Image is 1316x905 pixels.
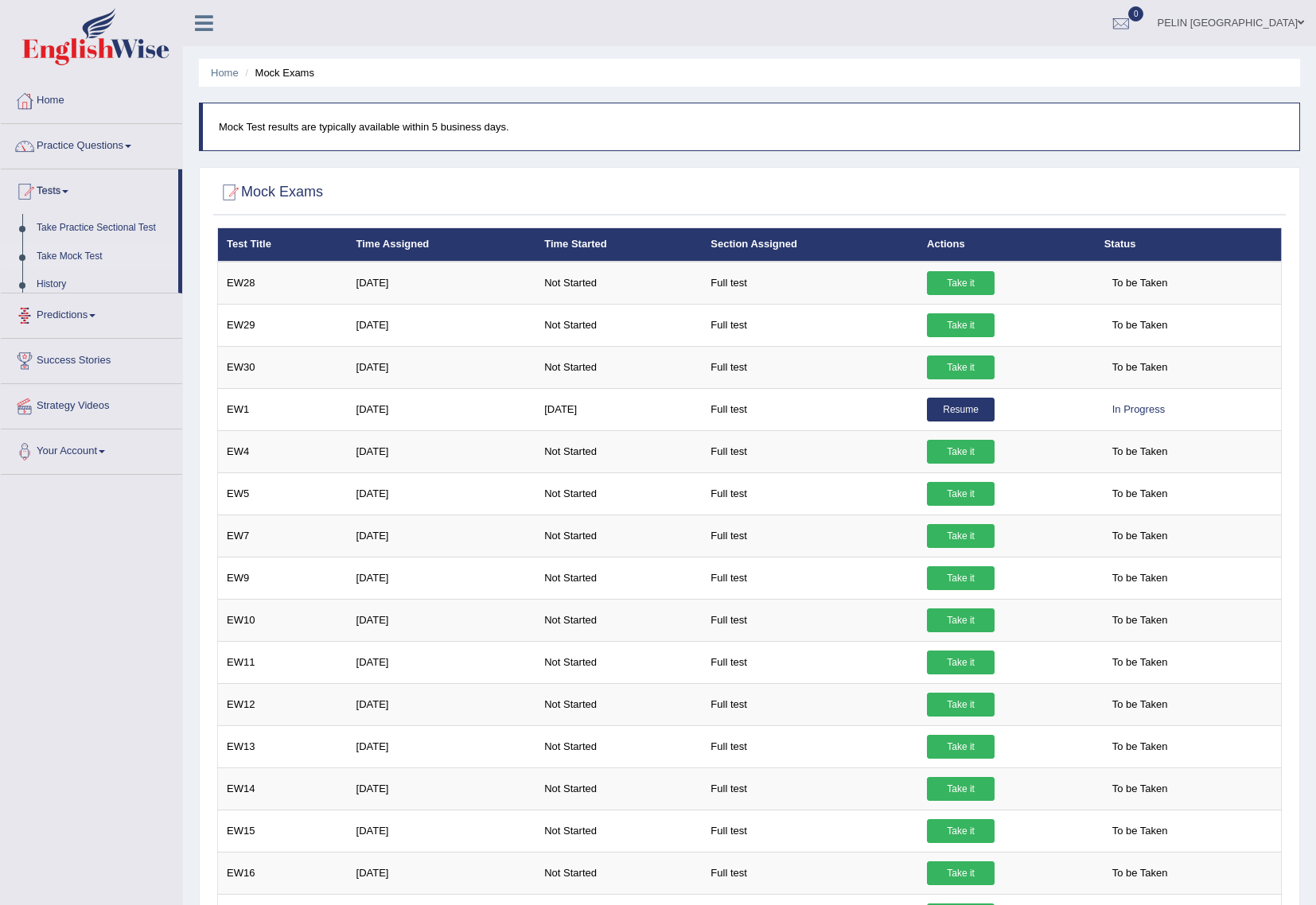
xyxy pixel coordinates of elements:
td: EW15 [218,810,348,852]
h2: Mock Exams [217,181,323,204]
td: Not Started [535,430,702,472]
a: Tests [1,169,178,209]
th: Time Started [535,228,702,262]
a: Take it [927,566,995,590]
td: Not Started [535,599,702,641]
li: Mock Exams [241,65,314,80]
th: Section Assigned [702,228,918,262]
td: EW10 [218,599,348,641]
span: To be Taken [1104,482,1176,506]
td: Full test [702,262,918,305]
td: Not Started [535,767,702,810]
td: Full test [702,725,918,767]
a: Take it [927,777,995,801]
td: Not Started [535,304,702,346]
span: To be Taken [1104,271,1176,295]
a: Take it [927,819,995,843]
a: Home [1,79,182,118]
td: [DATE] [348,515,536,557]
a: Take it [927,440,995,464]
td: EW5 [218,472,348,515]
td: EW16 [218,852,348,894]
p: Mock Test results are typically available within 5 business days. [219,119,1283,134]
span: To be Taken [1104,819,1176,843]
span: To be Taken [1104,735,1176,759]
td: [DATE] [348,810,536,852]
a: Practice Questions [1,124,182,164]
span: To be Taken [1104,355,1176,379]
td: Full test [702,304,918,346]
th: Time Assigned [348,228,536,262]
td: [DATE] [348,388,536,430]
td: EW30 [218,346,348,388]
td: Full test [702,515,918,557]
td: Full test [702,599,918,641]
th: Status [1096,228,1282,262]
td: EW14 [218,767,348,810]
td: Not Started [535,725,702,767]
td: [DATE] [535,388,702,430]
a: Resume [927,398,995,421]
a: Take it [927,271,995,295]
td: EW9 [218,557,348,599]
td: Not Started [535,810,702,852]
th: Test Title [218,228,348,262]
td: Full test [702,767,918,810]
td: EW12 [218,683,348,725]
a: Take it [927,524,995,548]
td: [DATE] [348,557,536,599]
td: Full test [702,388,918,430]
td: EW29 [218,304,348,346]
td: Full test [702,557,918,599]
td: Full test [702,472,918,515]
td: EW28 [218,262,348,305]
td: Full test [702,852,918,894]
td: Not Started [535,683,702,725]
a: Take Practice Sectional Test [29,214,178,243]
td: [DATE] [348,641,536,683]
td: EW7 [218,515,348,557]
a: Take it [927,482,995,506]
span: To be Taken [1104,566,1176,590]
td: [DATE] [348,683,536,725]
td: [DATE] [348,304,536,346]
a: Strategy Videos [1,384,182,424]
td: Not Started [535,472,702,515]
td: Full test [702,430,918,472]
td: Full test [702,810,918,852]
td: Not Started [535,641,702,683]
span: To be Taken [1104,313,1176,337]
a: Success Stories [1,339,182,379]
a: Take it [927,861,995,885]
a: History [29,270,178,299]
td: Not Started [535,515,702,557]
td: [DATE] [348,346,536,388]
th: Actions [918,228,1096,262]
td: [DATE] [348,262,536,305]
a: Predictions [1,293,182,333]
td: [DATE] [348,599,536,641]
td: Not Started [535,262,702,305]
td: Not Started [535,852,702,894]
span: To be Taken [1104,693,1176,717]
td: EW13 [218,725,348,767]
td: Not Started [535,557,702,599]
span: To be Taken [1104,608,1176,632]
span: To be Taken [1104,777,1176,801]
a: Take it [927,355,995,379]
span: To be Taken [1104,651,1176,674]
span: 0 [1128,6,1144,21]
span: To be Taken [1104,440,1176,464]
span: To be Taken [1104,524,1176,548]
a: Take it [927,608,995,632]
a: Take it [927,693,995,717]
td: EW1 [218,388,348,430]
div: In Progress [1104,398,1173,421]
a: Take it [927,313,995,337]
a: Home [211,67,239,79]
a: Take it [927,651,995,674]
td: [DATE] [348,852,536,894]
a: Your Account [1,429,182,469]
td: [DATE] [348,430,536,472]
a: Take Mock Test [29,243,178,271]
